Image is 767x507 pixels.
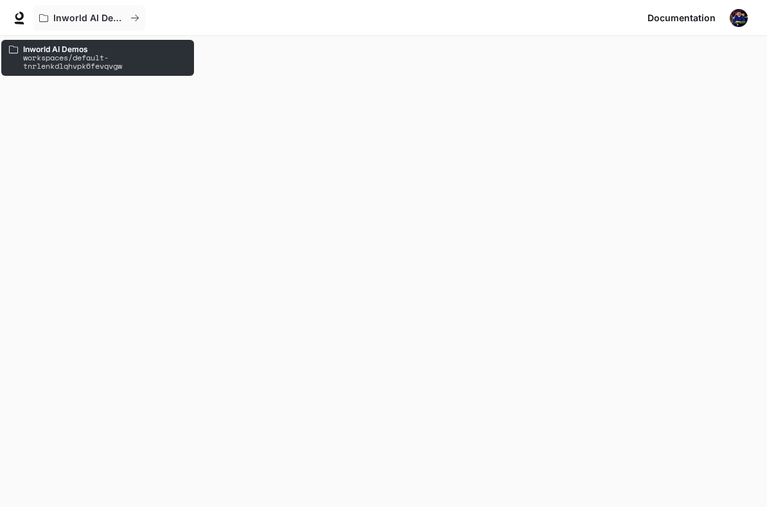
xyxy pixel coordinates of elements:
p: Inworld AI Demos [23,45,186,53]
button: All workspaces [33,5,145,31]
p: workspaces/default-tnrlenkdlqhvpk6fevqvgw [23,53,186,70]
p: Inworld AI Demos [53,13,125,24]
button: User avatar [726,5,752,31]
a: Documentation [642,5,721,31]
img: User avatar [730,9,748,27]
span: Documentation [648,10,716,26]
